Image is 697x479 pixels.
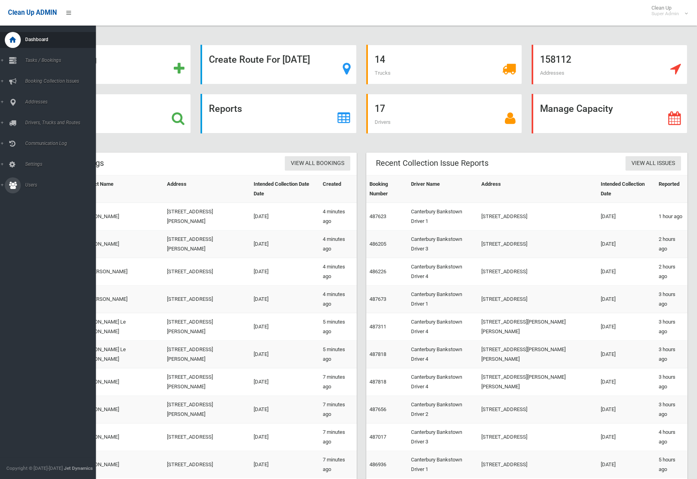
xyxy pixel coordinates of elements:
td: 4 minutes ago [320,203,357,231]
a: 486226 [369,268,386,274]
td: [STREET_ADDRESS] [164,423,250,451]
td: [DATE] [598,258,655,286]
a: View All Bookings [285,156,350,171]
a: 487623 [369,213,386,219]
td: [DATE] [598,368,655,396]
th: Driver Name [408,175,478,203]
th: Booking Number [366,175,408,203]
td: Canterbury Bankstown Driver 3 [408,423,478,451]
td: 7 minutes ago [320,396,357,423]
td: [PERSON_NAME] [77,423,164,451]
td: Md [PERSON_NAME] [77,258,164,286]
td: Canterbury Bankstown Driver 4 [408,368,478,396]
td: [STREET_ADDRESS][PERSON_NAME][PERSON_NAME] [478,368,598,396]
span: Settings [23,161,96,167]
td: 3 hours ago [655,341,687,368]
a: 487818 [369,351,386,357]
td: [STREET_ADDRESS][PERSON_NAME] [164,203,250,231]
td: 4 hours ago [655,423,687,451]
span: Copyright © [DATE]-[DATE] [6,465,63,471]
td: [STREET_ADDRESS] [478,203,598,231]
span: Addresses [540,70,564,76]
strong: 14 [375,54,385,65]
td: 5 minutes ago [320,341,357,368]
td: 3 hours ago [655,396,687,423]
td: 3 hours ago [655,368,687,396]
td: [PERSON_NAME] Le [PERSON_NAME] [77,313,164,341]
td: [STREET_ADDRESS] [478,231,598,258]
th: Created [320,175,357,203]
strong: Create Route For [DATE] [209,54,310,65]
td: 4 minutes ago [320,286,357,313]
span: Clean Up ADMIN [8,9,57,16]
td: 2 hours ago [655,231,687,258]
td: Canterbury Bankstown Driver 1 [408,286,478,313]
a: 17 Drivers [366,94,522,133]
td: [STREET_ADDRESS][PERSON_NAME] [164,368,250,396]
td: [DATE] [598,231,655,258]
td: 3 hours ago [655,313,687,341]
a: 486205 [369,241,386,247]
td: [STREET_ADDRESS][PERSON_NAME][PERSON_NAME] [478,341,598,368]
td: Canterbury Bankstown Driver 4 [408,258,478,286]
td: [STREET_ADDRESS][PERSON_NAME] [164,341,250,368]
td: Canterbury Bankstown Driver 4 [408,313,478,341]
td: [STREET_ADDRESS][PERSON_NAME] [164,231,250,258]
td: Canterbury Bankstown Driver 2 [408,396,478,423]
span: Drivers, Trucks and Routes [23,120,96,125]
span: Dashboard [23,37,96,42]
td: [PERSON_NAME] [77,368,164,396]
td: Canterbury Bankstown Driver 1 [408,203,478,231]
td: [DATE] [250,258,320,286]
td: [DATE] [598,451,655,479]
td: [STREET_ADDRESS] [478,286,598,313]
a: 487311 [369,324,386,330]
td: [PERSON_NAME] [77,203,164,231]
td: 3 hours ago [655,286,687,313]
td: 7 minutes ago [320,368,357,396]
strong: 158112 [540,54,571,65]
a: 486936 [369,461,386,467]
td: [PERSON_NAME] Le [PERSON_NAME] [77,341,164,368]
a: Manage Capacity [532,94,687,133]
header: Recent Collection Issue Reports [366,155,498,171]
span: Booking Collection Issues [23,78,96,84]
td: [PERSON_NAME] [77,396,164,423]
td: [DATE] [250,368,320,396]
td: Canterbury Bankstown Driver 4 [408,341,478,368]
td: [DATE] [598,313,655,341]
strong: Manage Capacity [540,103,613,114]
td: 4 minutes ago [320,258,357,286]
td: [DATE] [598,396,655,423]
td: 4 minutes ago [320,231,357,258]
th: Intended Collection Date [598,175,655,203]
a: Search [35,94,191,133]
strong: Reports [209,103,242,114]
td: [DATE] [250,231,320,258]
td: [DATE] [250,341,320,368]
td: [DATE] [598,203,655,231]
td: 5 hours ago [655,451,687,479]
span: Trucks [375,70,391,76]
td: [STREET_ADDRESS] [478,423,598,451]
a: 487818 [369,379,386,385]
td: [STREET_ADDRESS] [478,258,598,286]
td: [PERSON_NAME] [77,451,164,479]
th: Address [478,175,598,203]
td: [PERSON_NAME] [77,231,164,258]
td: [DATE] [250,203,320,231]
td: [DATE] [250,423,320,451]
a: Reports [201,94,356,133]
span: Users [23,182,96,188]
td: [STREET_ADDRESS] [164,258,250,286]
strong: Jet Dynamics [64,465,93,471]
a: 487017 [369,434,386,440]
th: Contact Name [77,175,164,203]
td: [DATE] [250,313,320,341]
span: Drivers [375,119,391,125]
td: 7 minutes ago [320,451,357,479]
a: 158112 Addresses [532,45,687,84]
span: Clean Up [647,5,687,17]
td: 5 minutes ago [320,313,357,341]
td: [STREET_ADDRESS][PERSON_NAME] [164,396,250,423]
